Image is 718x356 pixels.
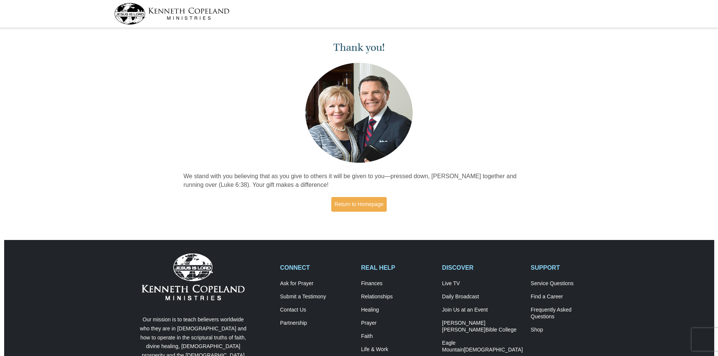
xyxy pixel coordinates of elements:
[531,293,604,300] a: Find a Career
[184,172,535,189] p: We stand with you believing that as you give to others it will be given to you—pressed down, [PER...
[464,347,523,353] span: [DEMOGRAPHIC_DATA]
[303,61,415,165] img: Kenneth and Gloria
[442,320,523,333] a: [PERSON_NAME] [PERSON_NAME]Bible College
[442,340,523,353] a: Eagle Mountain[DEMOGRAPHIC_DATA]
[361,280,434,287] a: Finances
[485,327,517,333] span: Bible College
[114,3,230,24] img: kcm-header-logo.svg
[331,197,387,212] a: Return to Homepage
[531,280,604,287] a: Service Questions
[142,254,245,300] img: Kenneth Copeland Ministries
[442,307,523,313] a: Join Us at an Event
[280,264,353,271] h2: CONNECT
[361,346,434,353] a: Life & Work
[280,320,353,327] a: Partnership
[531,264,604,271] h2: SUPPORT
[361,333,434,340] a: Faith
[361,307,434,313] a: Healing
[442,280,523,287] a: Live TV
[361,264,434,271] h2: REAL HELP
[280,293,353,300] a: Submit a Testimony
[184,41,535,54] h1: Thank you!
[531,307,604,320] a: Frequently AskedQuestions
[361,320,434,327] a: Prayer
[442,293,523,300] a: Daily Broadcast
[531,327,604,333] a: Shop
[361,293,434,300] a: Relationships
[280,307,353,313] a: Contact Us
[442,264,523,271] h2: DISCOVER
[280,280,353,287] a: Ask for Prayer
